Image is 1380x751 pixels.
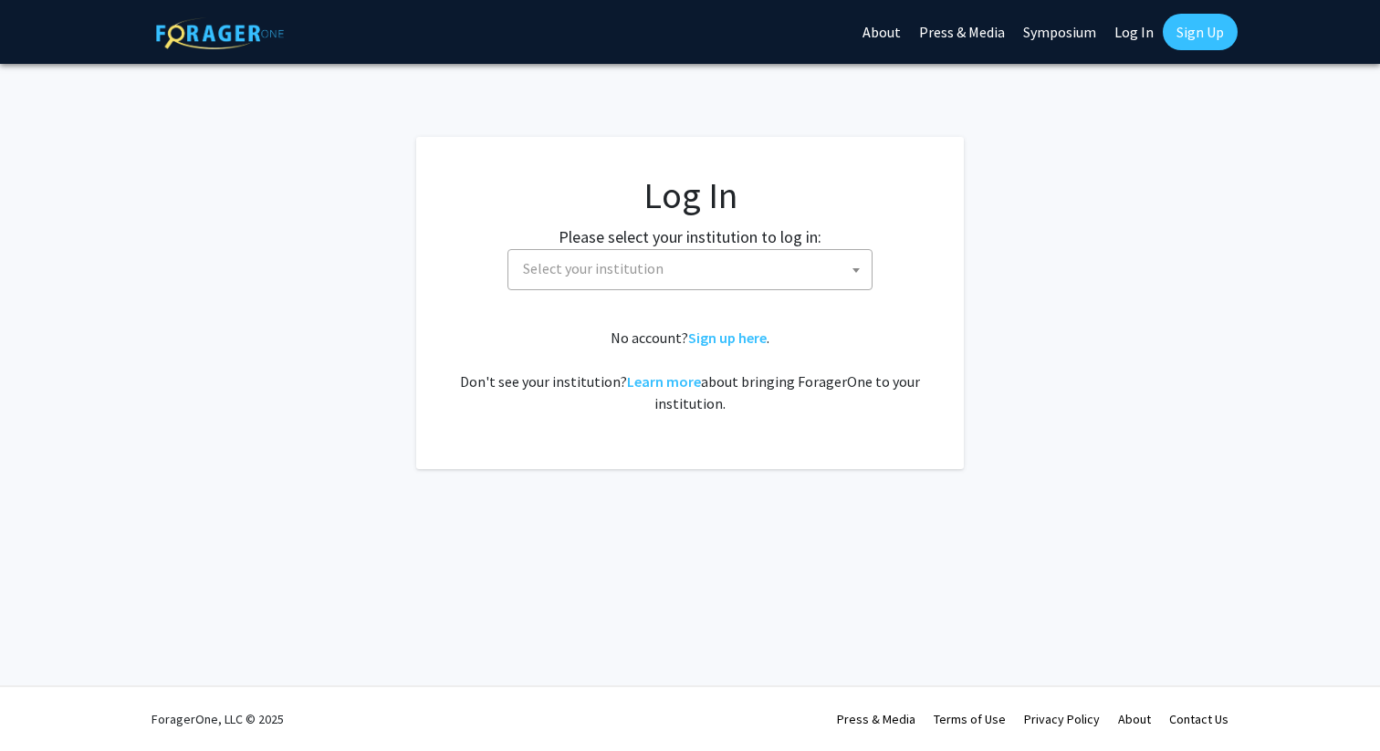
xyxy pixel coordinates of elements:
[1163,14,1238,50] a: Sign Up
[156,17,284,49] img: ForagerOne Logo
[523,259,664,277] span: Select your institution
[837,711,915,727] a: Press & Media
[1024,711,1100,727] a: Privacy Policy
[1118,711,1151,727] a: About
[152,687,284,751] div: ForagerOne, LLC © 2025
[516,250,872,287] span: Select your institution
[934,711,1006,727] a: Terms of Use
[453,173,927,217] h1: Log In
[507,249,873,290] span: Select your institution
[688,329,767,347] a: Sign up here
[1169,711,1228,727] a: Contact Us
[627,372,701,391] a: Learn more about bringing ForagerOne to your institution
[559,224,821,249] label: Please select your institution to log in:
[453,327,927,414] div: No account? . Don't see your institution? about bringing ForagerOne to your institution.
